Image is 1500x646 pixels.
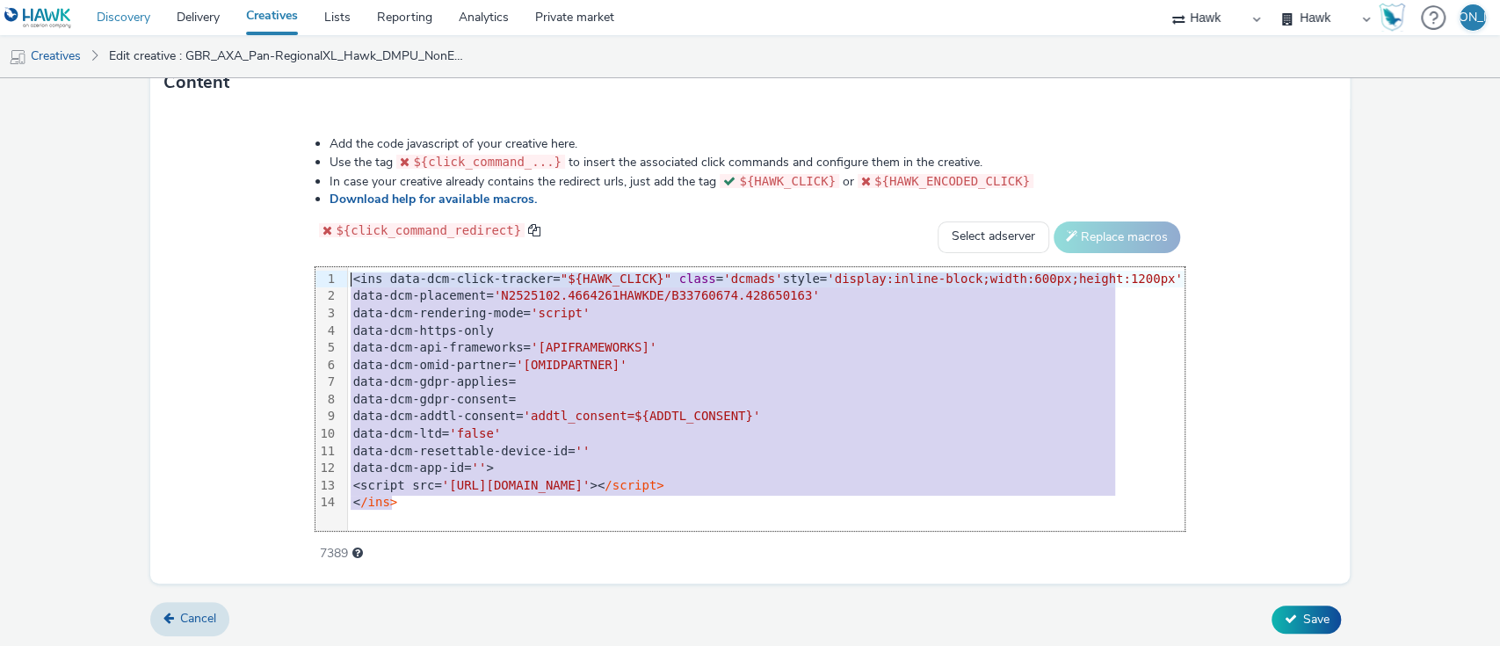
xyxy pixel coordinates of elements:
[315,408,337,425] div: 9
[315,323,337,340] div: 4
[330,191,544,207] a: Download help for available macros.
[723,272,782,286] span: 'dcmads'
[561,272,671,286] span: "${HAWK_CLICK}"
[348,391,1185,409] div: data-dcm-gdpr-consent=
[315,425,337,443] div: 10
[320,545,348,563] span: 7389
[9,48,26,66] img: mobile
[315,287,337,305] div: 2
[348,408,1185,425] div: data-dcm-addtl-consent=
[150,602,229,635] a: Cancel
[348,287,1185,305] div: data-dcm-placement=
[739,174,836,188] span: ${HAWK_CLICK}
[330,153,1184,171] li: Use the tag to insert the associated click commands and configure them in the creative.
[348,339,1185,357] div: data-dcm-api-frameworks=
[523,409,760,423] span: 'addtl_consent=${ADDTL_CONSENT}'
[315,339,337,357] div: 5
[1379,4,1412,32] a: Hawk Academy
[180,610,216,627] span: Cancel
[348,443,1185,461] div: data-dcm-resettable-device-id=
[315,494,337,512] div: 14
[449,426,501,440] span: 'false'
[679,272,716,286] span: class
[528,224,540,236] span: copy to clipboard
[315,305,337,323] div: 3
[4,7,72,29] img: undefined Logo
[352,545,363,563] div: Maximum recommended length: 3000 characters.
[348,323,1185,340] div: data-dcm-https-only
[348,374,1185,391] div: data-dcm-gdpr-applies=
[531,340,656,354] span: '[APIFRAMEWORKS]'
[413,155,562,169] span: ${click_command_...}
[494,288,820,302] span: 'N2525102.4664261HAWKDE/B33760674.428650163'
[516,358,627,372] span: '[OMIDPARTNER]'
[100,35,475,77] a: Edit creative : GBR_AXA_Pan-RegionalXL_Hawk_DMPU_NonExp_Static_300x600_Risk_DE - [PERSON_NAME]-We...
[348,460,1185,477] div: data-dcm-app-id= >
[315,271,337,288] div: 1
[348,477,1185,495] div: <script src= ><
[827,272,1183,286] span: 'display:inline-block;width:600px;height:1200px'
[315,357,337,374] div: 6
[315,460,337,477] div: 12
[348,305,1185,323] div: data-dcm-rendering-mode=
[471,461,486,475] span: ''
[348,271,1185,288] div: <ins data-dcm-click-tracker= = style=
[348,425,1185,443] div: data-dcm-ltd=
[874,174,1030,188] span: ${HAWK_ENCODED_CLICK}
[1302,611,1329,628] span: Save
[348,357,1185,374] div: data-dcm-omid-partner=
[360,495,397,509] span: /ins>
[442,478,591,492] span: '[URL][DOMAIN_NAME]'
[1272,606,1341,634] button: Save
[315,391,337,409] div: 8
[330,172,1184,191] li: In case your creative already contains the redirect urls, just add the tag or
[315,477,337,495] div: 13
[575,444,590,458] span: ''
[605,478,663,492] span: /script>
[315,374,337,391] div: 7
[1379,4,1405,32] img: Hawk Academy
[1054,221,1180,253] button: Replace macros
[336,223,521,237] span: ${click_command_redirect}
[163,69,229,96] h3: Content
[348,494,1185,512] div: <
[330,135,1184,153] li: Add the code javascript of your creative here.
[315,443,337,461] div: 11
[531,306,590,320] span: 'script'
